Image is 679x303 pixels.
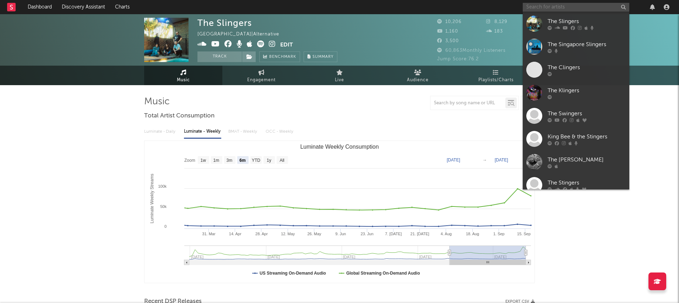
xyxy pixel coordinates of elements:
span: Live [335,76,344,84]
div: The Clingers [548,63,626,72]
a: The Stingers [523,173,629,197]
text: 100k [158,184,167,188]
text: 3m [227,158,233,163]
text: 1w [201,158,206,163]
button: Edit [280,40,293,49]
span: Engagement [247,76,276,84]
text: [DATE] [495,158,508,162]
text: 26. May [307,232,321,236]
svg: Luminate Weekly Consumption [145,141,534,283]
span: Music [177,76,190,84]
text: 14. Apr [229,232,241,236]
div: The Stingers [548,178,626,187]
a: Playlists/Charts [457,66,535,85]
text: 9. Jun [335,232,346,236]
div: Luminate - Weekly [184,126,221,138]
div: The Singapore Slingers [548,40,626,49]
text: 6m [239,158,245,163]
span: Jump Score: 76.2 [437,57,479,61]
text: 1y [267,158,271,163]
input: Search by song name or URL [430,100,505,106]
text: 50k [160,204,167,209]
span: 1,160 [437,29,458,34]
a: The Swingers [523,104,629,127]
text: 1m [213,158,219,163]
text: 15. Sep [517,232,531,236]
div: [GEOGRAPHIC_DATA] | Alternative [197,30,287,39]
span: Audience [407,76,429,84]
text: 12. May [281,232,295,236]
text: 0 [164,224,167,228]
text: 23. Jun [360,232,373,236]
text: 1. Sep [493,232,505,236]
div: The [PERSON_NAME] [548,155,626,164]
text: Global Streaming On-Demand Audio [346,271,420,276]
a: The Slingers [523,12,629,35]
a: Music [144,66,222,85]
text: YTD [252,158,260,163]
text: Luminate Weekly Streams [150,174,154,224]
button: Track [197,51,242,62]
text: [DATE] [447,158,460,162]
div: King Bee & the Stingers [548,132,626,141]
span: Benchmark [269,53,296,61]
text: US Streaming On-Demand Audio [260,271,326,276]
text: → [483,158,487,162]
text: 31. Mar [202,232,216,236]
text: Zoom [184,158,195,163]
a: Audience [379,66,457,85]
text: 18. Aug [466,232,479,236]
span: 3,500 [437,39,459,43]
span: Playlists/Charts [478,76,514,84]
text: 4. Aug [441,232,452,236]
text: All [279,158,284,163]
a: Engagement [222,66,300,85]
text: Luminate Weekly Consumption [300,144,379,150]
a: Benchmark [259,51,300,62]
a: Live [300,66,379,85]
text: 7. [DATE] [385,232,402,236]
span: 60,863 Monthly Listeners [437,48,506,53]
a: The Clingers [523,58,629,81]
a: The [PERSON_NAME] [523,150,629,173]
span: 183 [486,29,503,34]
div: The Slingers [548,17,626,26]
div: The Slingers [197,18,252,28]
span: Summary [313,55,333,59]
div: The Swingers [548,109,626,118]
input: Search for artists [523,3,629,12]
span: Total Artist Consumption [144,112,214,120]
a: King Bee & the Stingers [523,127,629,150]
text: 28. Apr [255,232,268,236]
text: 21. [DATE] [411,232,429,236]
button: Summary [304,51,337,62]
a: The Klingers [523,81,629,104]
span: 8,129 [486,20,507,24]
div: The Klingers [548,86,626,95]
a: The Singapore Slingers [523,35,629,58]
span: 10,206 [437,20,462,24]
